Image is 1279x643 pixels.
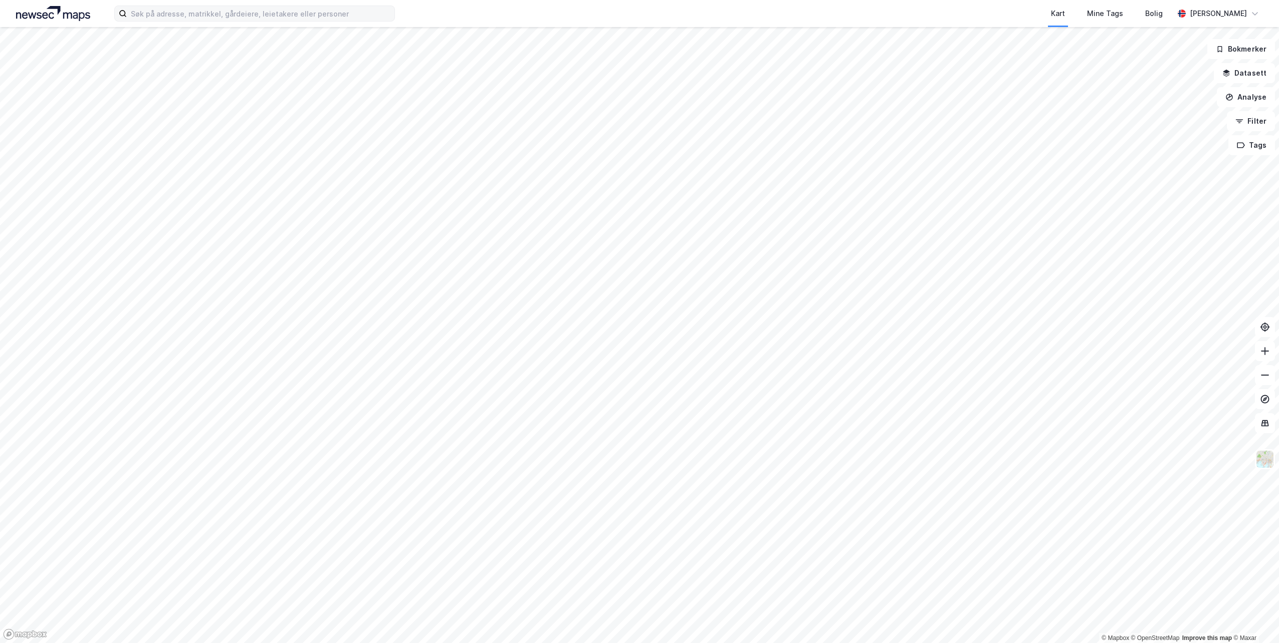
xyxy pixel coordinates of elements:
[127,6,394,21] input: Søk på adresse, matrikkel, gårdeiere, leietakere eller personer
[1102,634,1129,641] a: Mapbox
[1131,634,1180,641] a: OpenStreetMap
[1087,8,1123,20] div: Mine Tags
[1190,8,1247,20] div: [PERSON_NAME]
[1255,450,1274,469] img: Z
[1214,63,1275,83] button: Datasett
[1229,595,1279,643] iframe: Chat Widget
[1207,39,1275,59] button: Bokmerker
[1145,8,1163,20] div: Bolig
[1227,111,1275,131] button: Filter
[1228,135,1275,155] button: Tags
[3,628,47,640] a: Mapbox homepage
[1217,87,1275,107] button: Analyse
[1182,634,1232,641] a: Improve this map
[1051,8,1065,20] div: Kart
[16,6,90,21] img: logo.a4113a55bc3d86da70a041830d287a7e.svg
